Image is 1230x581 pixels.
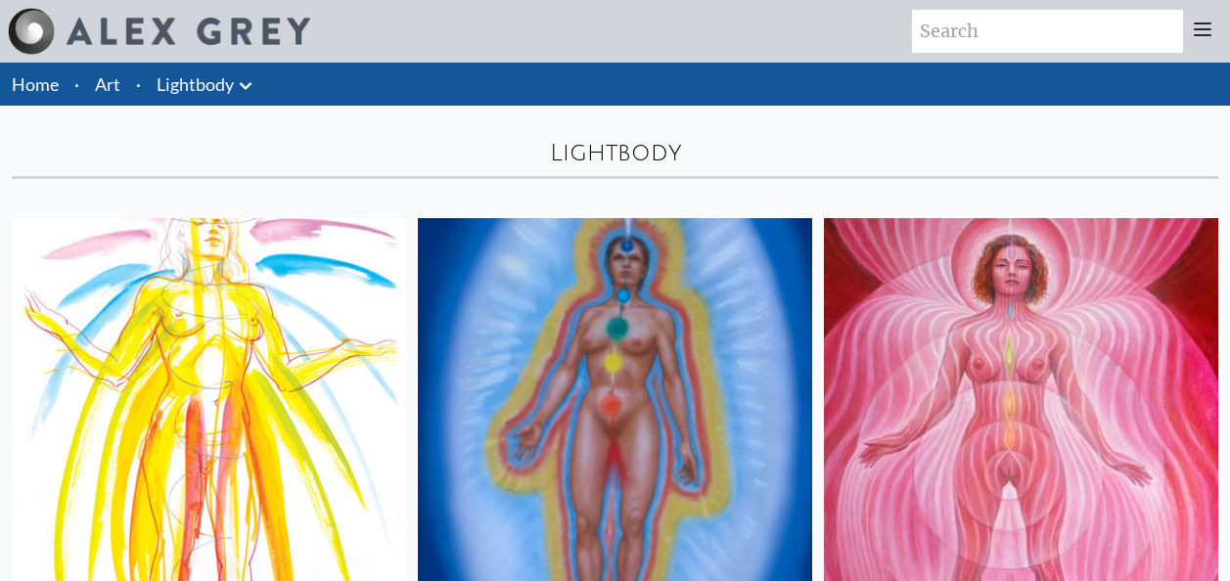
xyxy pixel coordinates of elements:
div: Lightbody [12,137,1218,168]
li: · [67,63,87,106]
li: · [128,63,149,106]
a: Lightbody [157,70,234,98]
a: Art [95,70,120,98]
a: Home [12,73,59,95]
input: Search [912,10,1183,53]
